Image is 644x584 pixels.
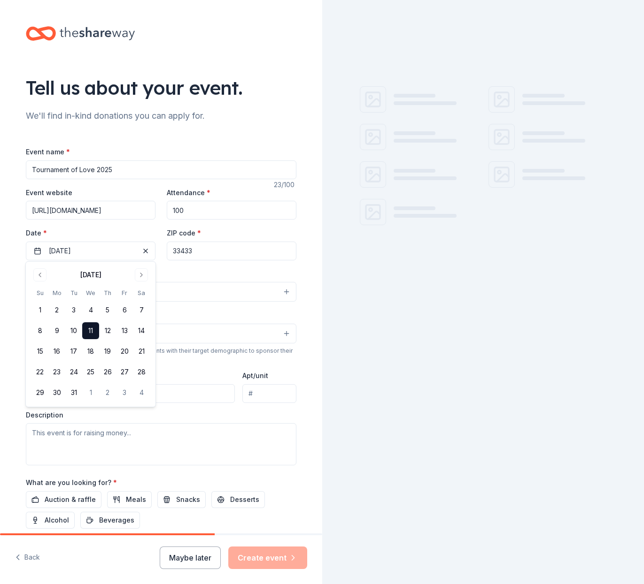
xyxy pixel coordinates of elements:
button: 6 [116,302,133,319]
input: # [242,384,296,403]
span: Desserts [230,494,259,505]
button: [DATE] [26,242,155,260]
th: Tuesday [65,288,82,298]
button: 1 [82,384,99,401]
button: 30 [48,384,65,401]
button: Beverages [80,512,140,529]
button: 3 [116,384,133,401]
button: 18 [82,343,99,360]
label: Event name [26,147,70,157]
span: Meals [126,494,146,505]
label: Event website [26,188,72,197]
input: 12345 (U.S. only) [167,242,296,260]
input: Spring Fundraiser [26,160,296,179]
button: 28 [133,364,150,380]
th: Monday [48,288,65,298]
button: 19 [99,343,116,360]
input: 20 [167,201,296,220]
button: 13 [116,322,133,339]
button: Desserts [211,491,265,508]
th: Friday [116,288,133,298]
label: What are you looking for? [26,478,117,487]
button: 16 [48,343,65,360]
button: Go to next month [135,268,148,281]
button: 5 [99,302,116,319]
button: 14 [133,322,150,339]
label: Date [26,228,155,238]
div: We use this information to help brands find events with their target demographic to sponsor their... [26,347,296,362]
button: Alcohol [26,512,75,529]
button: 15 [31,343,48,360]
span: Beverages [99,515,134,526]
button: 25 [82,364,99,380]
button: 31 [65,384,82,401]
span: Snacks [176,494,200,505]
button: 4 [133,384,150,401]
button: 8 [31,322,48,339]
div: We'll find in-kind donations you can apply for. [26,108,296,123]
button: Select [26,282,296,302]
button: 9 [48,322,65,339]
label: Apt/unit [242,371,268,380]
th: Sunday [31,288,48,298]
div: 23 /100 [274,179,296,190]
button: 21 [133,343,150,360]
button: 1 [31,302,48,319]
span: Auction & raffle [45,494,96,505]
button: 22 [31,364,48,380]
label: ZIP code [167,228,201,238]
button: 29 [31,384,48,401]
button: 2 [48,302,65,319]
button: Auction & raffle [26,491,101,508]
div: [DATE] [80,269,101,281]
button: Snacks [157,491,206,508]
div: Tell us about your event. [26,75,296,101]
button: Maybe later [160,546,221,569]
label: Attendance [167,188,210,197]
button: 4 [82,302,99,319]
button: 3 [65,302,82,319]
button: 24 [65,364,82,380]
button: 26 [99,364,116,380]
button: 23 [48,364,65,380]
th: Saturday [133,288,150,298]
th: Thursday [99,288,116,298]
input: https://www... [26,201,155,220]
span: Alcohol [45,515,69,526]
button: Go to previous month [33,268,47,281]
button: 7 [133,302,150,319]
button: Meals [107,491,152,508]
button: 27 [116,364,133,380]
button: 10 [65,322,82,339]
button: 2 [99,384,116,401]
label: Description [26,410,63,420]
button: 17 [65,343,82,360]
button: Back [15,548,40,568]
button: 20 [116,343,133,360]
button: 11 [82,322,99,339]
th: Wednesday [82,288,99,298]
button: 12 [99,322,116,339]
button: Select [26,324,296,343]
